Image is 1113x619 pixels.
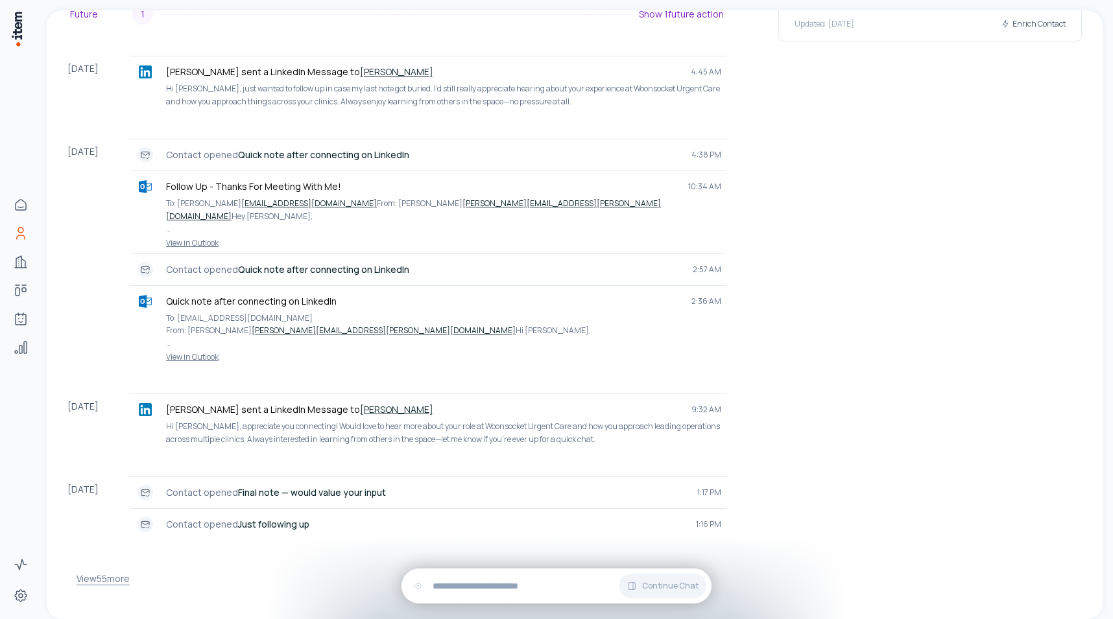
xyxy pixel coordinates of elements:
[132,4,153,25] div: 1
[166,197,721,222] p: To: [PERSON_NAME] From: [PERSON_NAME] Hey [PERSON_NAME],
[639,8,724,21] p: Show 1 future action
[166,518,686,531] p: Contact opened
[166,198,661,222] a: [PERSON_NAME][EMAIL_ADDRESS][PERSON_NAME][DOMAIN_NAME]
[691,150,721,160] span: 4:38 PM
[688,181,721,192] span: 10:34 AM
[166,180,678,193] p: Follow Up - Thanks For Meeting With Me!
[238,518,309,530] strong: Just following up
[642,581,699,591] span: Continue Chat
[139,295,152,308] img: outlook logo
[166,82,721,108] p: Hi [PERSON_NAME], just wanted to follow up in case my last note got buried. I’d still really appr...
[77,566,130,592] button: View55more
[238,148,409,161] strong: Quick note after connecting on LinkedIn
[67,139,130,368] div: [DATE]
[8,277,34,303] a: Deals
[795,19,854,29] p: Updated: [DATE]
[691,296,721,307] span: 2:36 AM
[401,568,712,603] div: Continue Chat
[360,403,433,415] a: [PERSON_NAME]
[8,583,34,609] a: Settings
[8,220,34,246] a: People
[8,552,34,578] a: Activity
[67,56,130,113] div: [DATE]
[693,264,721,275] span: 2:57 AM
[139,180,152,193] img: outlook logo
[166,263,682,276] p: Contact opened
[166,148,681,161] p: Contact opened
[691,404,721,415] span: 9:32 AM
[619,574,706,598] button: Continue Chat
[360,65,433,78] a: [PERSON_NAME]
[252,325,516,336] a: [PERSON_NAME][EMAIL_ADDRESS][PERSON_NAME][DOMAIN_NAME]
[135,238,721,248] a: View in Outlook
[166,403,681,416] p: [PERSON_NAME] sent a LinkedIn Message to
[139,403,152,416] img: linkedin logo
[166,65,680,78] p: [PERSON_NAME] sent a LinkedIn Message to
[241,198,377,209] a: [EMAIL_ADDRESS][DOMAIN_NAME]
[10,10,23,47] img: Item Brain Logo
[238,486,386,498] strong: Final note — would value your input
[8,334,34,360] a: Analytics
[8,192,34,218] a: Home
[70,7,132,21] p: Future
[139,65,152,78] img: linkedin logo
[238,263,409,275] strong: Quick note after connecting on LinkedIn
[697,487,721,498] span: 1:17 PM
[1001,12,1066,36] button: Enrich Contact
[166,295,681,308] p: Quick note after connecting on LinkedIn
[166,420,721,445] p: Hi [PERSON_NAME], appreciate you connecting! Would love to hear more about your role at Woonsocke...
[135,352,721,362] a: View in Outlook
[166,312,721,337] p: To: [EMAIL_ADDRESS][DOMAIN_NAME] From: [PERSON_NAME] Hi [PERSON_NAME],
[691,67,721,77] span: 4:45 AM
[8,249,34,275] a: Companies
[67,393,130,450] div: [DATE]
[696,519,721,530] span: 1:16 PM
[8,306,34,332] a: Agents
[67,476,130,540] div: [DATE]
[166,486,687,499] p: Contact opened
